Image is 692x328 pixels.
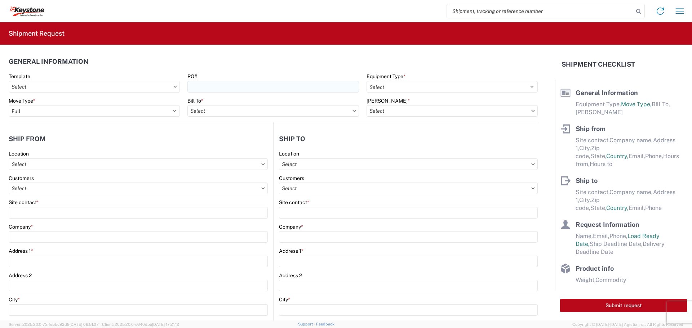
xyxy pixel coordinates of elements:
span: [PERSON_NAME] [576,109,623,116]
input: Select [279,158,538,170]
label: Equipment Type [367,73,405,80]
h2: Shipment Request [9,29,65,38]
label: Template [9,73,30,80]
span: Country, [606,205,629,211]
span: Move Type, [621,101,652,108]
label: Address 2 [279,272,302,279]
span: Email, [593,233,609,239]
a: Support [298,322,316,326]
input: Select [9,158,268,170]
label: Location [9,150,29,157]
label: Customers [9,175,34,181]
span: Client: 2025.20.0-e640dba [102,322,179,327]
h2: Shipment Checklist [562,60,635,69]
span: Product info [576,265,614,272]
span: City, [579,197,591,203]
input: Select [9,183,268,194]
span: Copyright © [DATE]-[DATE] Agistix Inc., All Rights Reserved [572,321,683,328]
input: Select [9,81,180,93]
span: Email, [629,153,645,159]
span: Site contact, [576,189,609,196]
label: Company [9,224,33,230]
label: City [279,296,290,303]
span: Equipment Type, [576,101,621,108]
button: Submit request [560,299,687,312]
label: [PERSON_NAME] [367,98,410,104]
span: Company name, [609,189,653,196]
label: Move Type [9,98,35,104]
span: Company name, [609,137,653,144]
span: Hours to [590,161,612,167]
label: Bill To [187,98,203,104]
input: Select [279,183,538,194]
label: Address 1 [279,248,303,254]
label: Site contact [9,199,39,206]
span: City, [579,145,591,152]
span: Weight, [576,277,595,283]
span: Site contact, [576,137,609,144]
span: Email, [629,205,645,211]
label: Location [279,150,299,157]
span: [DATE] 17:21:12 [152,322,179,327]
span: Country, [606,153,629,159]
input: Shipment, tracking or reference number [447,4,634,18]
h2: Ship to [279,135,305,143]
span: Ship Deadline Date, [590,241,643,247]
span: Request Information [576,221,639,228]
h2: General Information [9,58,88,65]
span: Ship to [576,177,598,184]
label: Address 1 [9,248,33,254]
label: Customers [279,175,304,181]
input: Select [187,105,359,117]
span: [DATE] 09:51:07 [70,322,99,327]
label: Address 2 [9,272,32,279]
span: Server: 2025.20.0-734e5bc92d9 [9,322,99,327]
label: City [9,296,20,303]
span: Ship from [576,125,605,132]
span: Bill To, [652,101,670,108]
a: Feedback [316,322,334,326]
input: Select [367,105,538,117]
label: PO# [187,73,197,80]
span: Commodity [595,277,626,283]
span: Name, [576,233,593,239]
span: Phone, [645,153,663,159]
label: Site contact [279,199,309,206]
span: State, [590,205,606,211]
span: Phone [645,205,662,211]
span: General Information [576,89,638,96]
span: State, [590,153,606,159]
label: Company [279,224,303,230]
h2: Ship from [9,135,46,143]
span: Phone, [609,233,627,239]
